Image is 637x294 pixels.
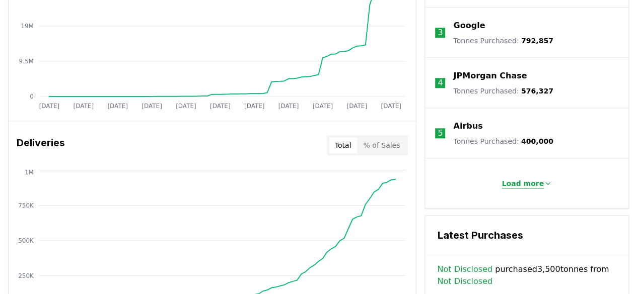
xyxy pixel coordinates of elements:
[278,102,299,109] tspan: [DATE]
[521,87,553,95] span: 576,327
[453,136,553,146] p: Tonnes Purchased :
[25,168,34,175] tspan: 1M
[453,36,553,46] p: Tonnes Purchased :
[176,102,196,109] tspan: [DATE]
[210,102,231,109] tspan: [DATE]
[244,102,265,109] tspan: [DATE]
[17,135,65,155] h3: Deliveries
[453,20,485,32] a: Google
[438,127,443,139] p: 5
[453,70,527,82] a: JPMorgan Chase
[437,263,492,275] a: Not Disclosed
[453,120,482,132] a: Airbus
[74,102,94,109] tspan: [DATE]
[39,102,60,109] tspan: [DATE]
[438,27,443,39] p: 3
[437,228,616,243] h3: Latest Purchases
[437,263,616,287] span: purchased 3,500 tonnes from
[521,37,553,45] span: 792,857
[438,77,443,89] p: 4
[107,102,128,109] tspan: [DATE]
[493,173,560,193] button: Load more
[141,102,162,109] tspan: [DATE]
[453,86,553,96] p: Tonnes Purchased :
[381,102,402,109] tspan: [DATE]
[521,137,553,145] span: 400,000
[19,58,34,65] tspan: 9.5M
[357,137,406,153] button: % of Sales
[21,23,34,30] tspan: 19M
[329,137,358,153] button: Total
[18,237,34,244] tspan: 500K
[313,102,333,109] tspan: [DATE]
[347,102,368,109] tspan: [DATE]
[30,93,34,100] tspan: 0
[437,275,492,287] a: Not Disclosed
[18,202,34,209] tspan: 750K
[502,178,544,188] p: Load more
[18,272,34,279] tspan: 250K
